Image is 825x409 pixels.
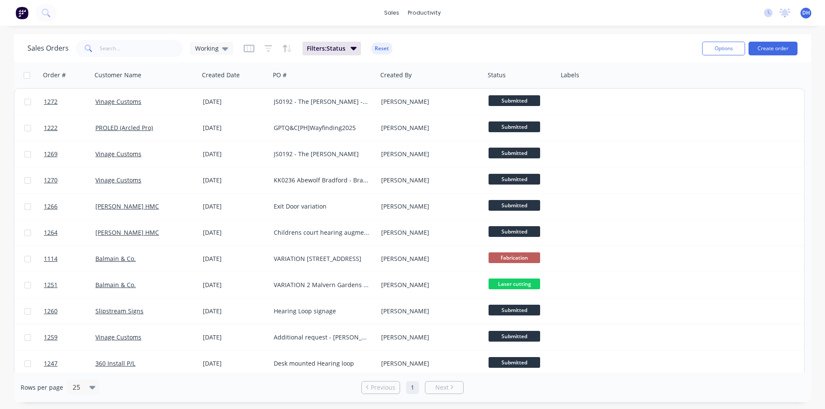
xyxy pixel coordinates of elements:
[44,333,58,342] span: 1259
[44,115,95,141] a: 1222
[27,44,69,52] h1: Sales Orders
[44,272,95,298] a: 1251
[44,281,58,289] span: 1251
[21,383,63,392] span: Rows per page
[43,71,66,79] div: Order #
[95,359,135,367] a: 360 Install P/L
[203,281,267,289] div: [DATE]
[95,71,141,79] div: Customer Name
[381,228,477,237] div: [PERSON_NAME]
[380,6,403,19] div: sales
[95,97,141,106] a: Vinage Customs
[203,202,267,211] div: [DATE]
[489,226,540,237] span: Submitted
[561,71,579,79] div: Labels
[95,228,159,236] a: [PERSON_NAME] HMC
[203,359,267,368] div: [DATE]
[425,383,463,392] a: Next page
[381,359,477,368] div: [PERSON_NAME]
[44,141,95,167] a: 1269
[274,124,369,132] div: GPTQ&C[PH]Wayfinding2025
[489,305,540,315] span: Submitted
[489,121,540,132] span: Submitted
[435,383,449,392] span: Next
[203,254,267,263] div: [DATE]
[273,71,287,79] div: PO #
[95,124,153,132] a: PROLED (Arcled Pro)
[44,194,95,219] a: 1266
[203,150,267,158] div: [DATE]
[274,254,369,263] div: VARIATION [STREET_ADDRESS]
[44,228,58,237] span: 1264
[489,331,540,342] span: Submitted
[44,97,58,106] span: 1272
[381,333,477,342] div: [PERSON_NAME]
[274,333,369,342] div: Additional request - [PERSON_NAME] Rise
[274,176,369,185] div: KK0236 Abewolf Bradford - Braille
[307,44,345,53] span: Filters: Status
[406,381,419,394] a: Page 1 is your current page
[381,202,477,211] div: [PERSON_NAME]
[44,324,95,350] a: 1259
[362,383,400,392] a: Previous page
[381,307,477,315] div: [PERSON_NAME]
[195,44,219,53] span: Working
[489,148,540,158] span: Submitted
[381,124,477,132] div: [PERSON_NAME]
[702,42,745,55] button: Options
[274,307,369,315] div: Hearing Loop signage
[274,228,369,237] div: Childrens court hearing augmentation signage
[274,359,369,368] div: Desk mounted Hearing loop
[203,307,267,315] div: [DATE]
[489,95,540,106] span: Submitted
[44,150,58,158] span: 1269
[202,71,240,79] div: Created Date
[749,42,797,55] button: Create order
[381,150,477,158] div: [PERSON_NAME]
[203,176,267,185] div: [DATE]
[95,202,159,210] a: [PERSON_NAME] HMC
[380,71,412,79] div: Created By
[95,254,136,263] a: Balmain & Co.
[381,281,477,289] div: [PERSON_NAME]
[489,200,540,211] span: Submitted
[371,42,392,55] button: Reset
[381,176,477,185] div: [PERSON_NAME]
[274,97,369,106] div: JS0192 - The [PERSON_NAME] - FRV
[381,97,477,106] div: [PERSON_NAME]
[489,252,540,263] span: Fabrication
[15,6,28,19] img: Factory
[100,40,183,57] input: Search...
[381,254,477,263] div: [PERSON_NAME]
[371,383,395,392] span: Previous
[302,42,361,55] button: Filters:Status
[95,333,141,341] a: Vinage Customs
[203,333,267,342] div: [DATE]
[44,359,58,368] span: 1247
[203,228,267,237] div: [DATE]
[203,124,267,132] div: [DATE]
[489,174,540,185] span: Submitted
[488,71,506,79] div: Status
[203,97,267,106] div: [DATE]
[489,357,540,368] span: Submitted
[403,6,445,19] div: productivity
[95,150,141,158] a: Vinage Customs
[44,89,95,115] a: 1272
[44,202,58,211] span: 1266
[489,279,540,289] span: Laser cutting
[95,281,136,289] a: Balmain & Co.
[274,202,369,211] div: Exit Door variation
[44,254,58,263] span: 1114
[44,307,58,315] span: 1260
[95,176,141,184] a: Vinage Customs
[44,246,95,272] a: 1114
[44,167,95,193] a: 1270
[44,220,95,245] a: 1264
[44,124,58,132] span: 1222
[44,351,95,376] a: 1247
[44,176,58,185] span: 1270
[358,381,467,394] ul: Pagination
[95,307,144,315] a: Slipstream Signs
[44,298,95,324] a: 1260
